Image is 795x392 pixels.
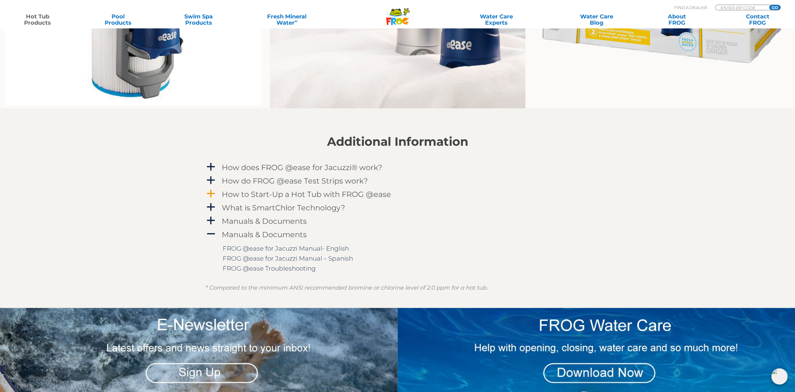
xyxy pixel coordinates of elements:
a: FROG @ease for Jacuzzi Manual – Spanish [223,255,353,262]
h4: Manuals & Documents [222,217,307,225]
h4: Manuals & Documents [222,230,307,239]
h4: What is SmartChlor Technology? [222,203,345,212]
span: a [206,203,216,212]
a: a What is SmartChlor Technology? [206,202,590,213]
input: Zip Code Form [720,5,762,10]
img: openIcon [771,368,788,385]
a: a Manuals & Documents [206,215,590,227]
span: a [206,216,216,225]
span: A [206,229,216,239]
a: A Manuals & Documents [206,229,590,240]
h2: Additional Information [206,135,590,149]
p: Find A Dealer [674,5,707,10]
a: Hot TubProducts [6,13,69,26]
h4: How do FROG @ease Test Strips work? [222,177,368,185]
a: PoolProducts [87,13,149,26]
a: FROG @ease Troubleshooting [223,265,316,272]
sup: ∞ [294,18,297,23]
a: a How to Start-Up a Hot Tub with FROG @ease [206,189,590,200]
a: a How do FROG @ease Test Strips work? [206,175,590,187]
a: AboutFROG [646,13,708,26]
a: ContactFROG [726,13,789,26]
span: a [206,189,216,198]
input: GO [769,5,780,10]
a: Water CareBlog [565,13,628,26]
a: Swim SpaProducts [167,13,230,26]
em: * Compared to the minimum ANSI recommended bromine or chlorine level of 2.0 ppm for a hot tub. [206,284,488,291]
a: a How does FROG @ease for Jacuzzi® work? [206,162,590,173]
h4: How does FROG @ease for Jacuzzi® work? [222,163,382,172]
span: a [206,176,216,185]
span: a [206,162,216,172]
h4: How to Start-Up a Hot Tub with FROG @ease [222,190,391,198]
a: FROG @ease for Jacuzzi Manual- English [223,245,349,252]
a: Water CareExperts [445,13,547,26]
a: Fresh MineralWater∞ [248,13,326,26]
